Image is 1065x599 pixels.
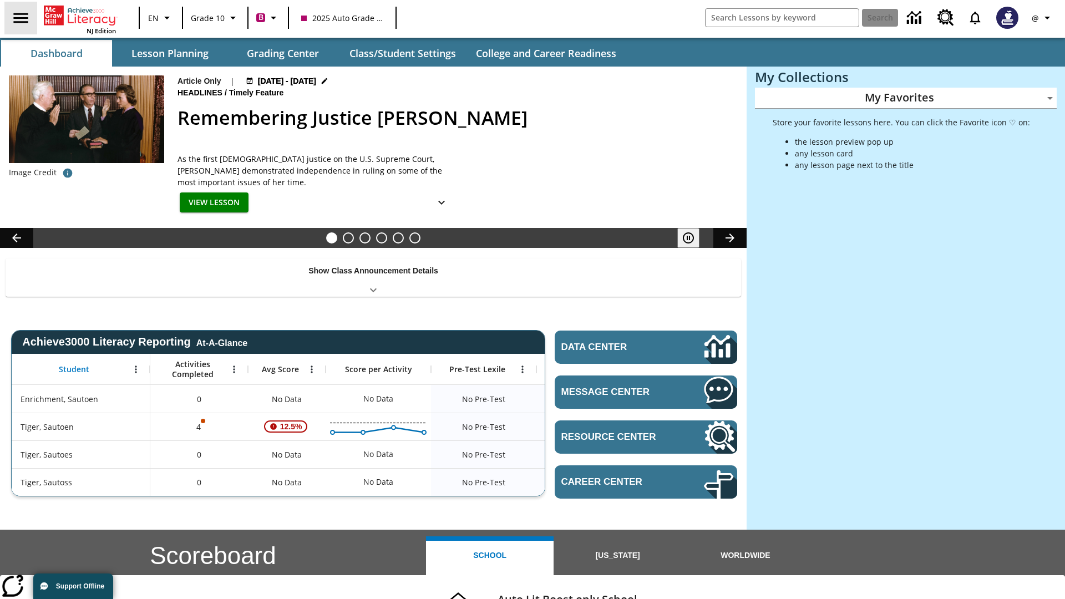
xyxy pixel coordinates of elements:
button: Show Details [430,192,453,213]
span: Achieve3000 Literacy Reporting [22,336,247,348]
div: No Data, Tiger, Sautoss [248,468,326,496]
span: No Data [266,443,307,466]
div: 0, Tiger, Sautoss [150,468,248,496]
button: Select a new avatar [990,3,1025,32]
img: Avatar [996,7,1018,29]
div: No Data, Tiger, Sautoss [358,471,399,493]
button: Slide 1 Remembering Justice O'Connor [326,232,337,243]
p: Article Only [177,75,221,87]
button: Pause [677,228,699,248]
input: search field [706,9,859,27]
span: 0 [197,449,201,460]
button: Aug 24 - Aug 24 Choose Dates [244,75,331,87]
a: Data Center [900,3,931,33]
button: School [426,536,554,575]
span: 0 [197,476,201,488]
button: Class/Student Settings [341,40,465,67]
span: EN [148,12,159,24]
span: Data Center [561,342,666,353]
div: My Favorites [755,88,1057,109]
p: 4 [195,421,203,433]
button: Image credit: The U.S. National Archives [57,163,79,183]
span: No Pre-Test, Tiger, Sautoss [462,476,505,488]
div: No Data, Tiger, Sautoes [248,440,326,468]
span: 0 [197,393,201,405]
div: No Data, Enrichment, Sautoen [536,385,642,413]
button: Slide 6 Career Lesson [409,232,420,243]
div: 0, Tiger, Sautoes [150,440,248,468]
div: 4, One or more Activity scores may be invalid., Tiger, Sautoen [150,413,248,440]
button: Lesson Planning [114,40,225,67]
span: Student [59,364,89,374]
span: B [258,11,263,24]
button: Open Menu [128,361,144,378]
button: Open Menu [226,361,242,378]
div: No Data, Tiger, Sautoss [536,468,642,496]
div: No Data, Tiger, Sautoes [536,440,642,468]
li: the lesson preview pop up [795,136,1030,148]
button: [US_STATE] [554,536,681,575]
div: Pause [677,228,711,248]
a: Notifications [961,3,990,32]
a: Resource Center, Will open in new tab [555,420,737,454]
button: Open Menu [303,361,320,378]
span: No Pre-Test, Tiger, Sautoen [462,421,505,433]
button: Grade: Grade 10, Select a grade [186,8,244,28]
span: Timely Feature [229,87,286,99]
a: Career Center [555,465,737,499]
button: Slide 2 Climbing Mount Tai [343,232,354,243]
span: Tiger, Sautoss [21,476,72,488]
div: No Data, Tiger, Sautoen [536,413,642,440]
button: Lesson carousel, Next [713,228,747,248]
p: Show Class Announcement Details [308,265,438,277]
a: Resource Center, Will open in new tab [931,3,961,33]
span: Message Center [561,387,671,398]
button: Grading Center [227,40,338,67]
img: Chief Justice Warren Burger, wearing a black robe, holds up his right hand and faces Sandra Day O... [9,75,164,163]
button: Slide 4 The Last Homesteaders [376,232,387,243]
div: 0, Enrichment, Sautoen [150,385,248,413]
div: Show Class Announcement Details [6,258,741,297]
button: Language: EN, Select a language [143,8,179,28]
button: Open side menu [4,2,37,34]
span: No Pre-Test, Enrichment, Sautoen [462,393,505,405]
div: No Data, Tiger, Sautoes [358,443,399,465]
span: Tiger, Sautoes [21,449,73,460]
div: At-A-Glance [196,336,247,348]
span: Resource Center [561,432,671,443]
span: No Pre-Test, Tiger, Sautoes [462,449,505,460]
button: Profile/Settings [1025,8,1061,28]
p: Image Credit [9,167,57,178]
span: Career Center [561,476,671,488]
span: NJ Edition [87,27,116,35]
span: 12.5% [276,417,307,436]
span: Avg Score [262,364,299,374]
button: Support Offline [33,573,113,599]
button: College and Career Readiness [467,40,625,67]
li: any lesson page next to the title [795,159,1030,171]
span: Support Offline [56,582,104,590]
a: Message Center [555,375,737,409]
h2: Remembering Justice O'Connor [177,104,733,132]
span: No Data [266,471,307,494]
button: Dashboard [1,40,112,67]
span: No Data [266,388,307,410]
button: Boost Class color is violet red. Change class color [252,8,285,28]
span: [DATE] - [DATE] [258,75,316,87]
span: Grade 10 [191,12,225,24]
span: Activities Completed [156,359,229,379]
span: @ [1032,12,1039,24]
button: Open Menu [514,361,531,378]
div: Home [44,3,116,35]
span: 2025 Auto Grade 10 [301,12,383,24]
button: Worldwide [682,536,809,575]
span: As the first female justice on the U.S. Supreme Court, Sandra Day O'Connor demonstrated independe... [177,153,455,188]
button: View Lesson [180,192,248,213]
button: Slide 5 Pre-release lesson [393,232,404,243]
a: Data Center [555,331,737,364]
span: Tiger, Sautoen [21,421,74,433]
div: No Data, Enrichment, Sautoen [248,385,326,413]
span: / [225,88,227,97]
button: Slide 3 Defining Our Government's Purpose [359,232,371,243]
a: Home [44,4,116,27]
